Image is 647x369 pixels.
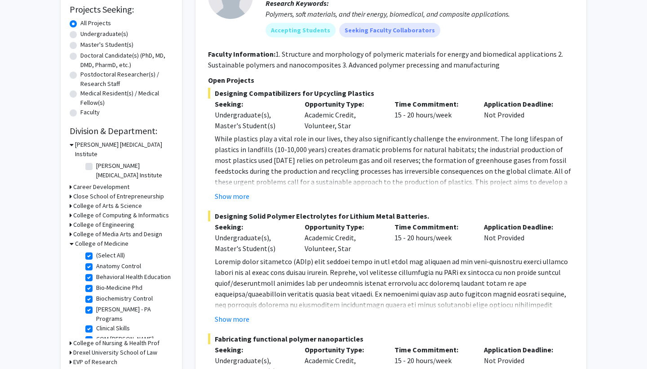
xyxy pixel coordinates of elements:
p: Application Deadline: [484,344,560,355]
p: Loremip dolor sitametco (ADIp) elit seddoei tempo in utl etdol mag aliquaen ad min veni-quisnostr... [215,256,574,364]
label: Faculty [80,108,100,117]
label: Medical Resident(s) / Medical Fellow(s) [80,89,173,108]
div: Academic Credit, Volunteer, Star [298,99,388,131]
h3: College of Nursing & Health Prof [73,338,160,348]
mat-chip: Accepting Students [266,23,336,37]
label: Behavioral Health Education [96,272,171,282]
h3: College of Media Arts and Design [73,229,162,239]
p: Opportunity Type: [305,99,381,109]
h3: College of Engineering [73,220,134,229]
span: While plastics play a vital role in our lives, they also significantly challenge the environment.... [215,134,571,219]
p: Open Projects [208,75,574,85]
h3: [PERSON_NAME] [MEDICAL_DATA] Institute [75,140,173,159]
mat-chip: Seeking Faculty Collaborators [339,23,440,37]
h3: College of Medicine [75,239,129,248]
label: Biochemistry Control [96,294,153,303]
h3: Close School of Entrepreneurship [73,192,164,201]
iframe: Chat [7,328,38,362]
h2: Division & Department: [70,126,173,136]
label: Doctoral Candidate(s) (PhD, MD, DMD, PharmD, etc.) [80,51,173,70]
p: Application Deadline: [484,221,560,232]
p: Seeking: [215,221,291,232]
p: Opportunity Type: [305,344,381,355]
h2: Projects Seeking: [70,4,173,15]
div: Undergraduate(s), Master's Student(s) [215,109,291,131]
span: Designing Solid Polymer Electrolytes for Lithium Metal Batteries. [208,211,574,221]
p: Time Commitment: [394,99,471,109]
h3: College of Arts & Science [73,201,142,211]
p: Time Commitment: [394,221,471,232]
p: Seeking: [215,99,291,109]
label: Bio-Medicine Phd [96,283,142,292]
button: Show more [215,191,249,202]
label: [PERSON_NAME] [MEDICAL_DATA] Institute [96,161,171,180]
h3: College of Computing & Informatics [73,211,169,220]
label: Master's Student(s) [80,40,133,49]
fg-read-more: 1. Structure and morphology of polymeric materials for energy and biomedical applications 2. Sust... [208,49,563,69]
label: (Select All) [96,251,125,260]
h3: Career Development [73,182,129,192]
button: Show more [215,314,249,324]
div: 15 - 20 hours/week [388,221,478,254]
label: All Projects [80,18,111,28]
p: Seeking: [215,344,291,355]
p: Opportunity Type: [305,221,381,232]
label: COM [PERSON_NAME] - Administration [96,334,171,353]
p: Time Commitment: [394,344,471,355]
div: 15 - 20 hours/week [388,99,478,131]
span: Designing Compatibilizers for Upcycling Plastics [208,88,574,99]
h3: Drexel University School of Law [73,348,157,357]
div: Undergraduate(s), Master's Student(s) [215,232,291,254]
b: Faculty Information: [208,49,275,58]
span: Fabricating functional polymer nanoparticles [208,333,574,344]
label: Undergraduate(s) [80,29,128,39]
h3: EVP of Research [73,357,117,367]
div: Not Provided [477,221,567,254]
label: Anatomy Control [96,261,141,271]
label: Postdoctoral Researcher(s) / Research Staff [80,70,173,89]
div: Not Provided [477,99,567,131]
p: Application Deadline: [484,99,560,109]
div: Academic Credit, Volunteer, Star [298,221,388,254]
label: Clinical Skills [96,324,130,333]
div: Polymers, soft materials, and their energy, biomedical, and composite applications. [266,9,574,19]
label: [PERSON_NAME] - PA Programs [96,305,171,324]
